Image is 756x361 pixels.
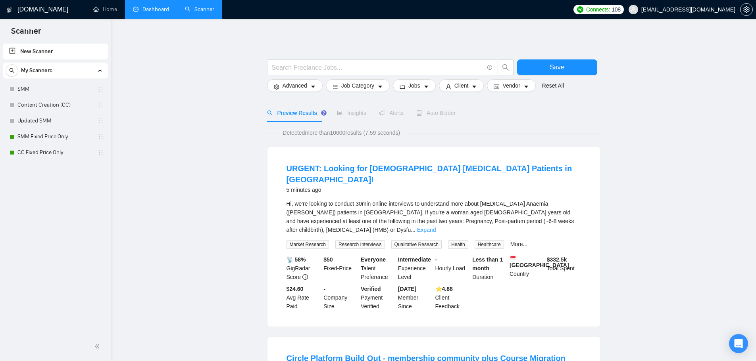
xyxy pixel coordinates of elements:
[498,59,514,75] button: search
[93,6,117,13] a: homeHome
[416,110,456,116] span: Auto Bidder
[5,25,47,42] span: Scanner
[494,84,499,90] span: idcard
[472,256,503,271] b: Less than 1 month
[398,256,431,263] b: Intermediate
[729,334,748,353] div: Open Intercom Messenger
[487,79,535,92] button: idcardVendorcaret-down
[323,286,325,292] b: -
[7,4,12,16] img: logo
[542,81,564,90] a: Reset All
[547,256,567,263] b: $ 332.5k
[277,128,406,137] span: Detected more than 10000 results (7.59 seconds)
[3,63,108,160] li: My Scanners
[17,145,93,160] a: CC Fixed Price Only
[287,240,329,249] span: Market Research
[274,84,279,90] span: setting
[9,44,102,59] a: New Scanner
[446,84,451,90] span: user
[337,110,366,116] span: Insights
[408,81,420,90] span: Jobs
[434,285,471,311] div: Client Feedback
[411,227,416,233] span: ...
[320,109,327,117] div: Tooltip anchor
[361,256,386,263] b: Everyone
[417,227,436,233] a: Expand
[416,110,422,116] span: robot
[379,110,385,116] span: notification
[475,240,504,249] span: Healthcare
[471,255,508,281] div: Duration
[586,5,610,14] span: Connects:
[17,129,93,145] a: SMM Fixed Price Only
[287,164,572,184] a: URGENT: Looking for [DEMOGRAPHIC_DATA] [MEDICAL_DATA] Patients in [GEOGRAPHIC_DATA]!
[287,201,574,233] span: Hi, we're looking to conduct 30min online interviews to understand more about [MEDICAL_DATA] Anae...
[287,185,581,195] div: 5 minutes ago
[434,255,471,281] div: Hourly Load
[510,255,516,261] img: 🇸🇬
[322,255,359,281] div: Fixed-Price
[98,118,104,124] span: holder
[454,81,469,90] span: Client
[487,65,492,70] span: info-circle
[550,62,564,72] span: Save
[361,286,381,292] b: Verified
[333,84,338,90] span: bars
[267,79,323,92] button: settingAdvancedcaret-down
[133,6,169,13] a: dashboardDashboard
[287,256,306,263] b: 📡 58%
[323,256,333,263] b: $ 50
[21,63,52,78] span: My Scanners
[267,110,273,116] span: search
[577,6,583,13] img: upwork-logo.png
[3,44,108,59] li: New Scanner
[423,84,429,90] span: caret-down
[326,79,390,92] button: barsJob Categorycaret-down
[396,255,434,281] div: Experience Level
[510,255,569,268] b: [GEOGRAPHIC_DATA]
[471,84,477,90] span: caret-down
[17,113,93,129] a: Updated SMM
[98,134,104,140] span: holder
[498,64,513,71] span: search
[612,5,620,14] span: 108
[400,84,405,90] span: folder
[6,64,18,77] button: search
[17,81,93,97] a: SMM
[285,255,322,281] div: GigRadar Score
[302,274,308,280] span: info-circle
[396,285,434,311] div: Member Since
[335,240,385,249] span: Research Interviews
[98,149,104,156] span: holder
[448,240,468,249] span: Health
[508,255,545,281] div: Country
[285,285,322,311] div: Avg Rate Paid
[435,256,437,263] b: -
[272,63,484,73] input: Search Freelance Jobs...
[287,199,581,234] div: Hi, we're looking to conduct 30min online interviews to understand more about Iron Deficiency Ana...
[17,97,93,113] a: Content Creation (CC)
[391,240,442,249] span: Qualitative Research
[98,86,104,92] span: holder
[379,110,404,116] span: Alerts
[740,3,753,16] button: setting
[310,84,316,90] span: caret-down
[287,286,304,292] b: $24.60
[435,286,453,292] b: ⭐️ 4.88
[98,102,104,108] span: holder
[398,286,416,292] b: [DATE]
[359,285,396,311] div: Payment Verified
[377,84,383,90] span: caret-down
[393,79,436,92] button: folderJobscaret-down
[94,342,102,350] span: double-left
[267,110,324,116] span: Preview Results
[517,59,597,75] button: Save
[439,79,484,92] button: userClientcaret-down
[510,241,528,247] a: More...
[545,255,583,281] div: Total Spent
[741,6,752,13] span: setting
[631,7,636,12] span: user
[502,81,520,90] span: Vendor
[359,255,396,281] div: Talent Preference
[341,81,374,90] span: Job Category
